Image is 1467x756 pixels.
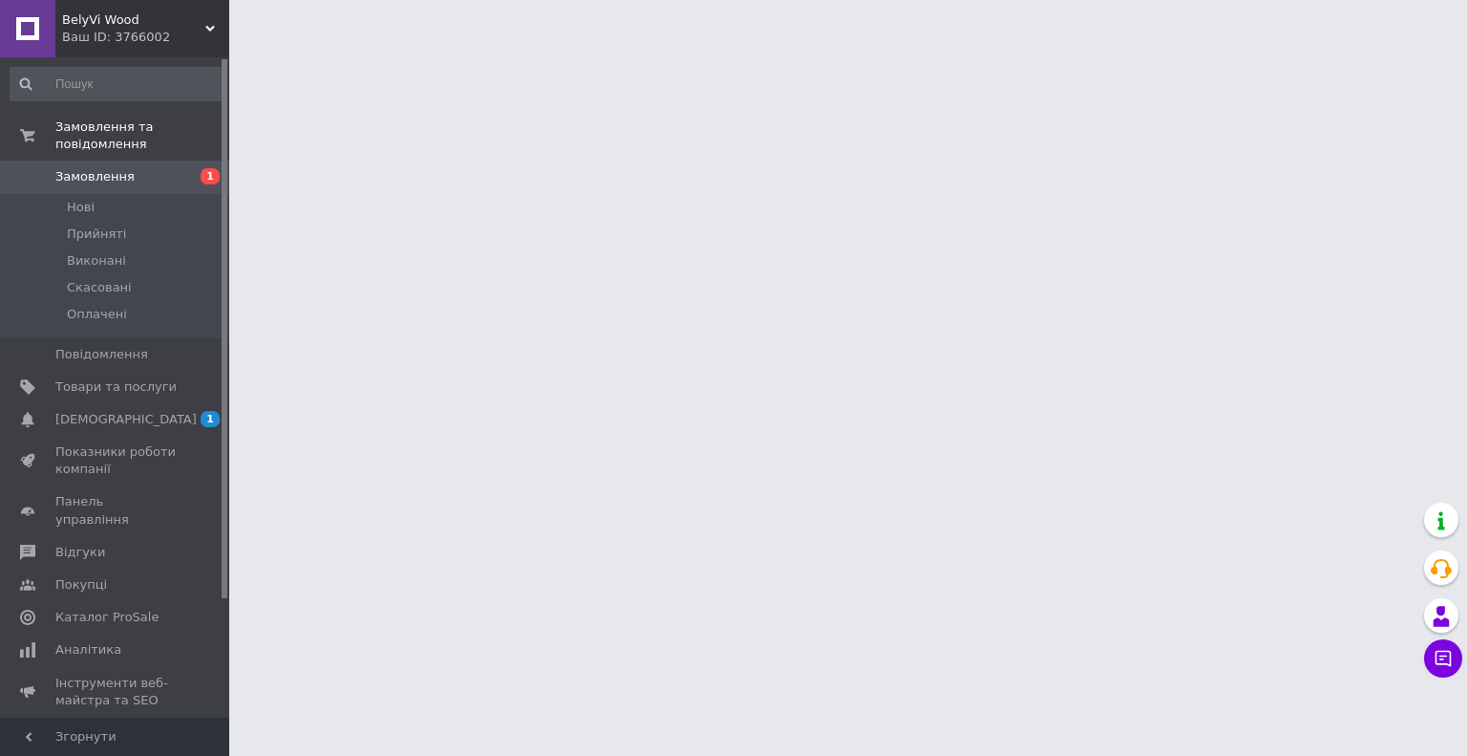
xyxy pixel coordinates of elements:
span: Аналітика [55,641,121,659]
span: Виконані [67,252,126,270]
span: [DEMOGRAPHIC_DATA] [55,411,197,428]
span: Прийняті [67,226,126,243]
span: Замовлення [55,168,135,185]
span: Покупці [55,576,107,594]
input: Пошук [10,67,225,101]
span: Повідомлення [55,346,148,363]
span: Товари та послуги [55,378,177,396]
span: Інструменти веб-майстра та SEO [55,675,177,709]
span: Нові [67,199,95,216]
span: Відгуки [55,544,105,561]
button: Чат з покупцем [1424,639,1462,678]
span: Показники роботи компанії [55,443,177,478]
span: 1 [201,411,220,427]
span: Оплачені [67,306,127,323]
span: Скасовані [67,279,132,296]
span: BelyVi Wood [62,11,205,29]
span: 1 [201,168,220,184]
span: Панель управління [55,493,177,528]
div: Ваш ID: 3766002 [62,29,229,46]
span: Замовлення та повідомлення [55,119,229,153]
span: Каталог ProSale [55,609,159,626]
